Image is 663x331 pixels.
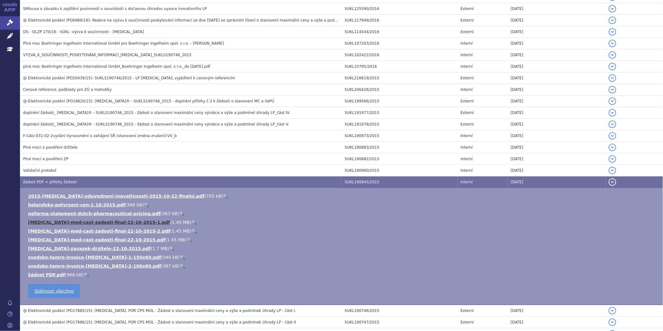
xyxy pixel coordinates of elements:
span: F-CAU-031-02-2vydání Vyrozumění o zahájení SŘ (stanovení změna zrušení)-VV_b [23,134,177,138]
span: 968 kB [66,272,82,277]
td: [DATE] [508,26,606,38]
a: 🔍 [144,202,149,207]
span: Interní [461,64,473,69]
td: SUKL102422/2016 [341,49,458,61]
li: ( ) [28,228,657,234]
span: Cenové reference, podklady pro ZÚ a metodiky [23,87,112,92]
button: detail [609,319,616,326]
span: Plné moci a pověření ZP [23,157,68,161]
td: [DATE] [508,38,606,49]
a: 🔍 [169,246,174,251]
li: ( ) [28,210,657,217]
button: detail [609,178,616,186]
a: 2015-[MEDICAL_DATA]-oduvodneni-inovativnosti-2015-10-22-finalni.pdf [28,194,204,199]
td: [DATE] [508,96,606,107]
button: detail [609,144,616,151]
td: [DATE] [508,165,606,176]
li: ( ) [28,219,657,225]
span: Interní [461,87,473,92]
a: 🔍 [179,211,184,216]
button: detail [609,121,616,128]
span: 705 kB [206,194,221,199]
td: SUKL125590/2016 [341,3,458,15]
td: SUKL191978/2015 [341,119,458,130]
td: SUKL114544/2016 [341,26,458,38]
td: [DATE] [508,107,606,119]
a: nefarma-statement-dutch-pharmaceutical-pricing.pdf [28,211,160,216]
button: detail [609,307,616,314]
button: detail [609,167,616,174]
td: [DATE] [508,49,606,61]
td: [DATE] [508,72,606,84]
span: plná moc Boehringer Ingelheim International GmbH_Boehringer Ingelheim spol. s r.o._do 31. 12. 201... [23,64,210,69]
td: [DATE] [508,3,606,15]
span: Externí [461,111,474,115]
span: Externí [461,320,474,324]
td: [DATE] [508,84,606,96]
span: @ Elektronické podání (PO20439/15): SUKLS190746/2015 - LP Ofev, vyjádření k cenovým referencím [23,76,235,80]
td: SUKL190973/2015 [341,130,458,142]
a: [MEDICAL_DATA]-med-cast-zadosti-final-22-10-2015-1.pdf [28,220,170,225]
button: detail [609,132,616,140]
a: 🔍 [180,255,185,260]
span: 1.45 MB [172,220,189,225]
td: SUKL190746/2015 [341,305,458,317]
td: [DATE] [508,176,606,188]
a: 🔍 [180,264,185,269]
button: detail [609,51,616,59]
span: Interní [461,168,473,173]
span: Interní [461,180,473,184]
td: SUKL199566/2015 [341,96,458,107]
td: SUKL117949/2016 [341,15,458,26]
td: [DATE] [508,317,606,328]
span: @ Elektronické podání (PO6986/16): Reakce na výzvu k součinnosti poskytování informací ze dne 30.... [23,18,508,22]
span: doplnění žádosti_ OFEV® - SUKLS190746_2015 - žádost o stanovení maximální ceny výrobce a výše a p... [23,111,290,115]
span: Interní [461,145,473,150]
span: žádost PDF + přílohy žádosti [23,180,77,184]
span: Externí [461,76,474,80]
span: Plná moc Boehringer Ingelheim International GmbH pro Boehringer Ingelheim spol. s r.o. - nová [23,41,224,46]
span: Externí [461,7,474,11]
td: SUKL191977/2015 [341,107,458,119]
span: Interní [461,41,473,46]
li: ( ) [28,237,657,243]
li: ( ) [28,193,657,199]
button: detail [609,86,616,93]
td: [DATE] [508,130,606,142]
a: 🔍 [223,194,228,199]
td: [DATE] [508,142,606,153]
button: detail [609,28,616,36]
span: Externí [461,18,474,22]
td: SUKL190882/2015 [341,153,458,165]
span: VÝZVA_K_SOUČINNOSTI_POSKYTOVÁNÍ_INFORMACÍ_OFEV_SUKLS190746_2015 [23,53,191,57]
span: 388 kB [127,202,142,207]
a: holandsko-potvrzeni-cen-1.10.2015.pdf [28,202,125,207]
span: Interní [461,157,473,161]
span: Externí [461,99,474,103]
td: SUKL190960/2015 [341,165,458,176]
span: Interní [461,134,473,138]
a: 🔍 [191,229,197,234]
td: [DATE] [508,119,606,130]
td: SUKL190747/2015 [341,317,458,328]
span: Interní [461,53,473,57]
span: Externí [461,30,474,34]
button: detail [609,109,616,116]
a: [MEDICAL_DATA]-zavazek-drzitele-22-10-2015.pdf [28,246,151,251]
button: detail [609,155,616,163]
td: SUKL33795/2016 [341,61,458,72]
a: 🔍 [191,220,197,225]
span: 340 kB [163,255,178,260]
button: detail [609,63,616,70]
a: svedsko-tamro-invoice-[MEDICAL_DATA]-1-150x60.pdf [28,255,161,260]
li: ( ) [28,263,657,269]
td: SUKL190845/2015 [341,176,458,188]
button: detail [609,97,616,105]
li: ( ) [28,272,657,278]
span: Externí [461,309,474,313]
a: svedsko-tamro-invoice-[MEDICAL_DATA]-2-100x60.pdf [28,264,161,269]
span: Validační protokol [23,168,56,173]
a: 🔍 [84,272,89,277]
td: SUKL190883/2015 [341,142,458,153]
span: SMlouva o závazku k zajištění povinností v souvislosti s dočasnou úhradou vysoce inovativního LP [23,7,207,11]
